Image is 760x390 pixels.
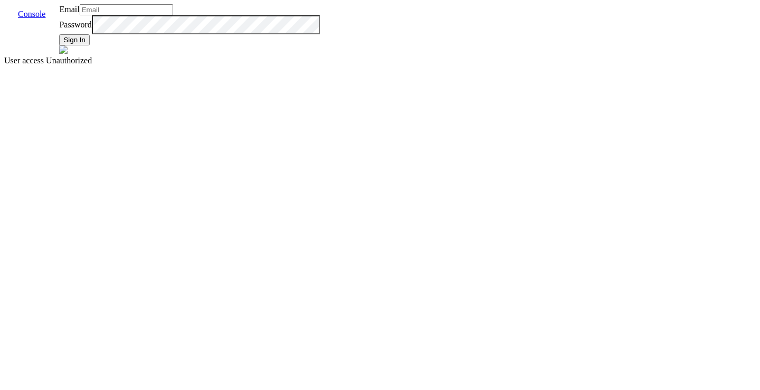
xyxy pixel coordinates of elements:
button: Sign In [59,34,90,45]
div: User access Unauthorized [4,56,756,65]
label: Password [59,20,91,29]
a: Console [9,9,54,18]
input: Email [80,4,173,15]
label: Email [59,5,79,14]
img: azure.svg [59,45,68,54]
